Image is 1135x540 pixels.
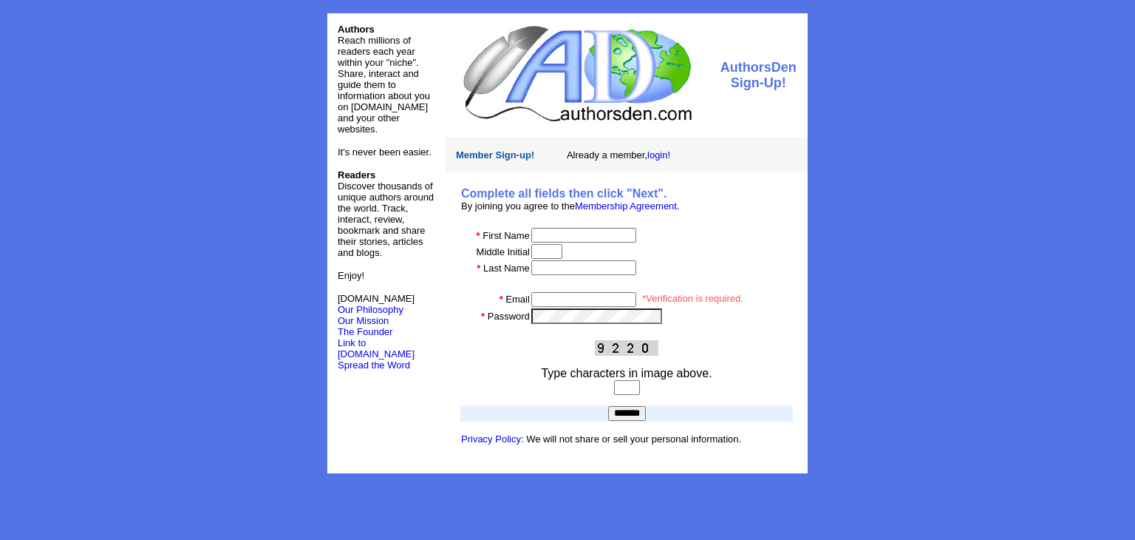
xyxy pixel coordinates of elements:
font: Reach millions of readers each year within your "niche". Share, interact and guide them to inform... [338,35,430,135]
font: Spread the Word [338,360,410,371]
b: Complete all fields then click "Next". [461,187,667,200]
font: Last Name [483,263,530,274]
a: Spread the Word [338,358,410,371]
font: First Name [483,230,530,241]
a: Membership Agreement [575,200,677,212]
a: Link to [DOMAIN_NAME] [338,337,415,360]
font: Member Sign-up! [456,149,534,161]
font: Type characters in image above. [541,367,712,379]
b: Readers [338,169,375,180]
font: AuthorsDen Sign-Up! [720,60,797,90]
a: Privacy Policy [461,433,521,445]
font: Already a member, [567,149,670,161]
font: Discover thousands of unique authors around the world. Track, interact, review, bookmark and shar... [338,169,434,258]
font: Authors [338,24,375,35]
a: The Founder [338,326,392,337]
font: : We will not share or sell your personal information. [461,433,741,445]
font: *Verification is required. [642,293,743,304]
font: [DOMAIN_NAME] [338,293,415,315]
img: This Is CAPTCHA Image [595,340,658,356]
a: Our Philosophy [338,304,403,315]
font: By joining you agree to the . [461,200,680,212]
a: login! [647,149,670,161]
img: logo.jpg [460,24,694,124]
font: Email [505,294,530,305]
font: Enjoy! [338,270,364,281]
a: Our Mission [338,315,389,326]
font: It's never been easier. [338,146,432,158]
font: Password [488,311,530,322]
font: Middle Initial [477,246,530,257]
